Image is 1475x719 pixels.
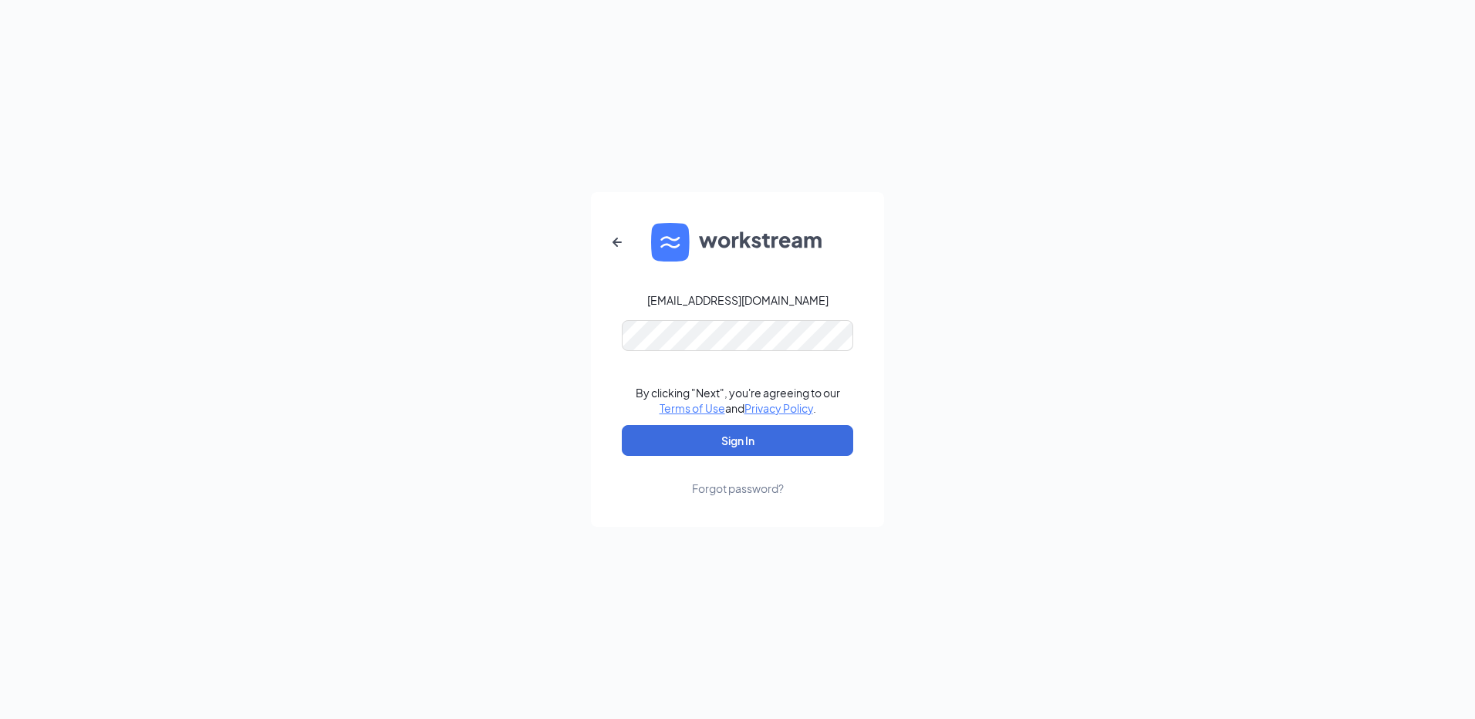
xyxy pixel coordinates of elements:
[692,456,784,496] a: Forgot password?
[651,223,824,262] img: WS logo and Workstream text
[622,425,853,456] button: Sign In
[660,401,725,415] a: Terms of Use
[608,233,626,251] svg: ArrowLeftNew
[647,292,829,308] div: [EMAIL_ADDRESS][DOMAIN_NAME]
[636,385,840,416] div: By clicking "Next", you're agreeing to our and .
[744,401,813,415] a: Privacy Policy
[599,224,636,261] button: ArrowLeftNew
[692,481,784,496] div: Forgot password?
